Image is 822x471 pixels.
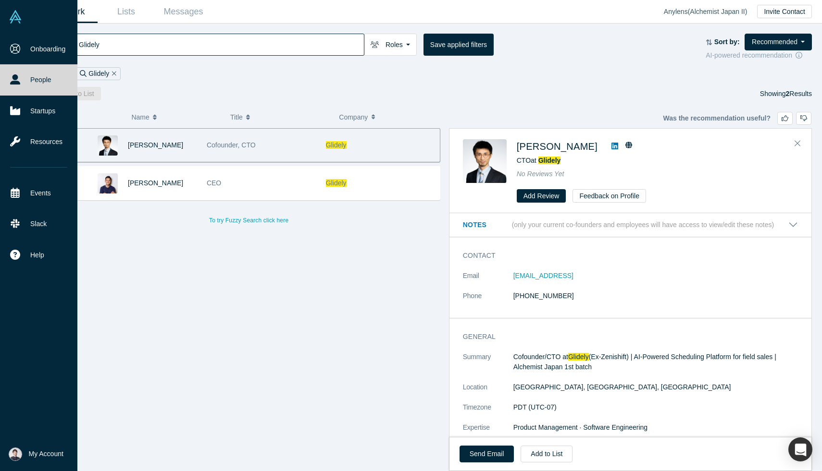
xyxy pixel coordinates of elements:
[463,139,507,183] img: Yas Morita's Profile Image
[131,107,220,127] button: Name
[155,0,212,23] a: Messages
[230,107,329,127] button: Title
[513,423,648,431] span: Product Management · Software Engineering
[230,107,243,127] span: Title
[463,423,513,443] dt: Expertise
[517,141,598,152] a: [PERSON_NAME]
[706,50,812,60] div: AI-powered recommendation
[757,5,812,18] button: Invite Contact
[207,179,221,187] span: CEO
[664,7,758,17] div: Anylens ( Alchemist Japan II )
[513,402,798,412] dd: PDT (UTC-07)
[9,10,22,24] img: Alchemist Vault Logo
[128,179,183,187] a: [PERSON_NAME]
[714,38,740,46] strong: Sort by:
[463,291,513,311] dt: Phone
[423,34,494,56] button: Save applied filters
[9,447,22,461] img: Katsutoshi Tabata's Account
[745,34,812,50] button: Recommended
[460,446,514,462] a: Send Email
[538,157,561,164] a: Glidely
[513,292,574,300] a: [PHONE_NUMBER]
[463,220,510,230] h3: Notes
[29,449,63,459] span: My Account
[513,272,573,279] a: [EMAIL_ADDRESS]
[663,112,811,125] div: Was the recommendation useful?
[56,87,101,100] button: Add to List
[517,170,564,178] span: No Reviews Yet
[339,107,368,127] span: Company
[786,90,790,97] strong: 2
[131,107,149,127] span: Name
[98,135,118,156] img: Yas Morita's Profile Image
[513,382,798,392] dd: [GEOGRAPHIC_DATA], [GEOGRAPHIC_DATA], [GEOGRAPHIC_DATA]
[512,221,774,229] p: (only your current co-founders and employees will have access to view/edit these notes)
[790,136,805,151] button: Close
[463,251,785,261] h3: Contact
[128,141,183,149] a: [PERSON_NAME]
[573,189,646,203] button: Feedback on Profile
[326,179,347,187] span: Glidely
[463,352,513,382] dt: Summary
[109,68,116,79] button: Remove Filter
[463,382,513,402] dt: Location
[517,157,561,164] span: CTO at
[786,90,812,97] span: Results
[98,173,118,193] img: Shu Oikawa's Profile Image
[463,332,785,342] h3: General
[568,353,589,361] span: Glidely
[513,352,798,372] p: Cofounder/CTO at (Ex-Zenishift) | AI-Powered Scheduling Platform for field sales | Alchemist Japa...
[78,33,364,56] input: Search by name, title, company, summary, expertise, investment criteria or topics of focus
[339,107,437,127] button: Company
[9,447,63,461] button: My Account
[521,446,573,462] button: Add to List
[98,0,155,23] a: Lists
[326,141,347,149] span: Glidely
[760,87,812,100] div: Showing
[364,34,417,56] button: Roles
[75,67,120,80] div: Glidely
[202,214,295,227] button: To try Fuzzy Search click here
[463,402,513,423] dt: Timezone
[463,220,798,230] button: Notes (only your current co-founders and employees will have access to view/edit these notes)
[463,271,513,291] dt: Email
[30,250,44,260] span: Help
[517,189,566,203] button: Add Review
[207,141,256,149] span: Cofounder, CTO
